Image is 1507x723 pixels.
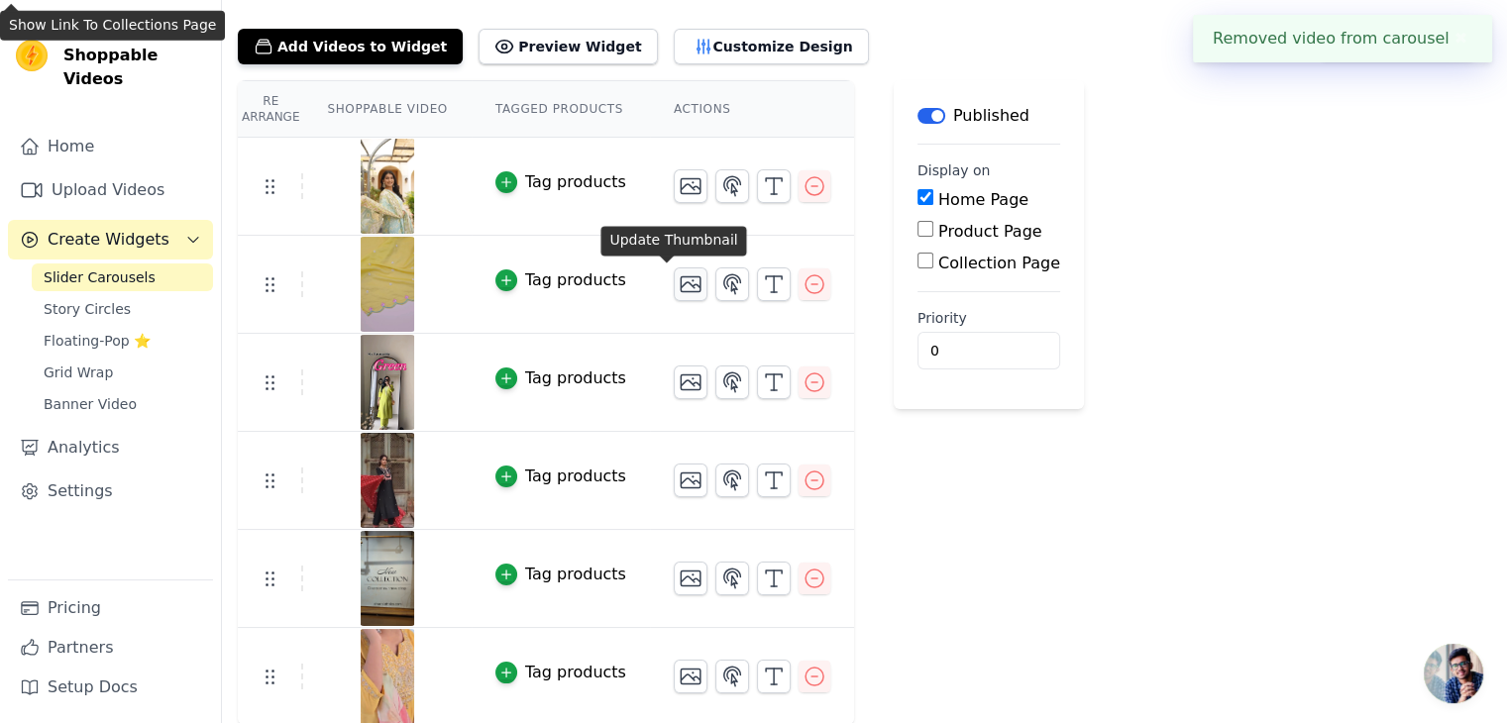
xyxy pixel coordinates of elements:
label: Collection Page [938,254,1060,272]
div: Tag products [525,268,626,292]
a: Upload Videos [8,170,213,210]
a: Slider Carousels [32,263,213,291]
button: Create Widgets [8,220,213,259]
span: Floating-Pop ⭐ [44,331,151,351]
button: Add Videos to Widget [238,29,463,64]
button: Change Thumbnail [674,365,707,399]
img: reel-preview-ee1aeu-7h.myshopify.com-3677926828267264089_72725601286.jpeg [360,139,415,234]
img: reel-preview-ee1aeu-7h.myshopify.com-3703267179144037279_72725601286.jpeg [360,433,415,528]
div: Tag products [525,366,626,390]
span: Grid Wrap [44,362,113,382]
a: Home [8,127,213,166]
button: Close [1450,27,1472,51]
button: Change Thumbnail [674,267,707,301]
a: Floating-Pop ⭐ [32,327,213,355]
div: Tag products [525,465,626,488]
button: Change Thumbnail [674,464,707,497]
div: Open chat [1424,644,1483,703]
button: Change Thumbnail [674,562,707,595]
label: Product Page [938,222,1042,241]
span: Banner Video [44,394,137,414]
label: Home Page [938,190,1028,209]
span: Vizup Shoppable Videos [63,20,205,91]
a: Banner Video [32,390,213,418]
img: reel-preview-ee1aeu-7h.myshopify.com-3719401444693631941_4193792801.jpeg [360,335,415,430]
button: Tag products [495,661,626,684]
th: Tagged Products [472,81,650,138]
p: Published [953,104,1029,128]
div: Tag products [525,170,626,194]
button: Change Thumbnail [674,660,707,693]
th: Re Arrange [238,81,303,138]
button: Tag products [495,465,626,488]
button: Tag products [495,170,626,194]
span: Story Circles [44,299,131,319]
legend: Display on [917,160,991,180]
a: Story Circles [32,295,213,323]
button: Change Thumbnail [674,169,707,203]
div: Tag products [525,563,626,586]
img: reel-preview-ee1aeu-7h.myshopify.com-3724315737281515411_72725601286.jpeg [360,531,415,626]
span: Create Widgets [48,228,169,252]
button: Tag products [495,563,626,586]
a: Settings [8,471,213,511]
div: Tag products [525,661,626,684]
a: Partners [8,628,213,668]
th: Shoppable Video [303,81,471,138]
a: Pricing [8,588,213,628]
img: reel-preview-ee1aeu-7h.myshopify.com-3683676350830085979_72725601286.jpeg [360,237,415,332]
a: Grid Wrap [32,359,213,386]
button: Tag products [495,268,626,292]
label: Priority [917,308,1060,328]
span: Slider Carousels [44,267,156,287]
button: Tag products [495,366,626,390]
div: Removed video from carousel [1193,15,1492,62]
button: Preview Widget [479,29,657,64]
img: Vizup [16,40,48,71]
a: Analytics [8,428,213,467]
th: Actions [650,81,854,138]
button: Customize Design [674,29,869,64]
a: Setup Docs [8,668,213,707]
